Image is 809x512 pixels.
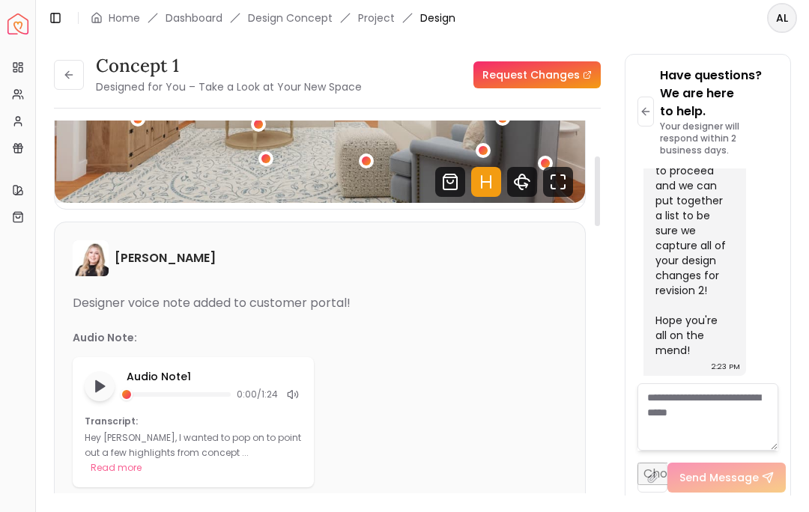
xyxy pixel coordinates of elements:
div: Designer voice note added to customer portal! [73,294,567,312]
p: Audio Note: [73,330,137,345]
h6: [PERSON_NAME] [115,249,216,267]
h3: concept 1 [96,54,362,78]
img: Spacejoy Logo [7,13,28,34]
p: Have questions? We are here to help. [660,67,778,121]
div: Hi [PERSON_NAME]! No worries at all, life is so busy! Just let me know whenever you're ready to p... [655,13,731,358]
svg: Shop Products from this design [435,167,465,197]
button: Read more [91,460,142,475]
span: 0:00 / 1:24 [237,388,278,400]
span: Design [420,10,455,25]
p: Audio Note 1 [127,369,302,384]
a: Spacejoy [7,13,28,34]
button: Play audio note [85,371,115,401]
p: Your designer will respond within 2 business days. [660,121,778,156]
a: Dashboard [166,10,222,25]
a: Home [109,10,140,25]
button: AL [767,3,797,33]
svg: Fullscreen [543,167,573,197]
p: Hey [PERSON_NAME], I wanted to pop on to point out a few highlights from concept ... [85,431,301,459]
svg: Hotspots Toggle [471,167,501,197]
div: 2:23 PM [712,359,740,374]
a: Request Changes [473,61,601,88]
div: Mute audio [284,385,302,403]
p: Transcript: [85,415,302,427]
small: Designed for You – Take a Look at Your New Space [96,79,362,94]
nav: breadcrumb [91,10,455,25]
svg: 360 View [507,167,537,197]
img: Hannah James [73,240,109,276]
span: AL [769,4,796,31]
li: Design Concept [248,10,333,25]
a: Project [358,10,395,25]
